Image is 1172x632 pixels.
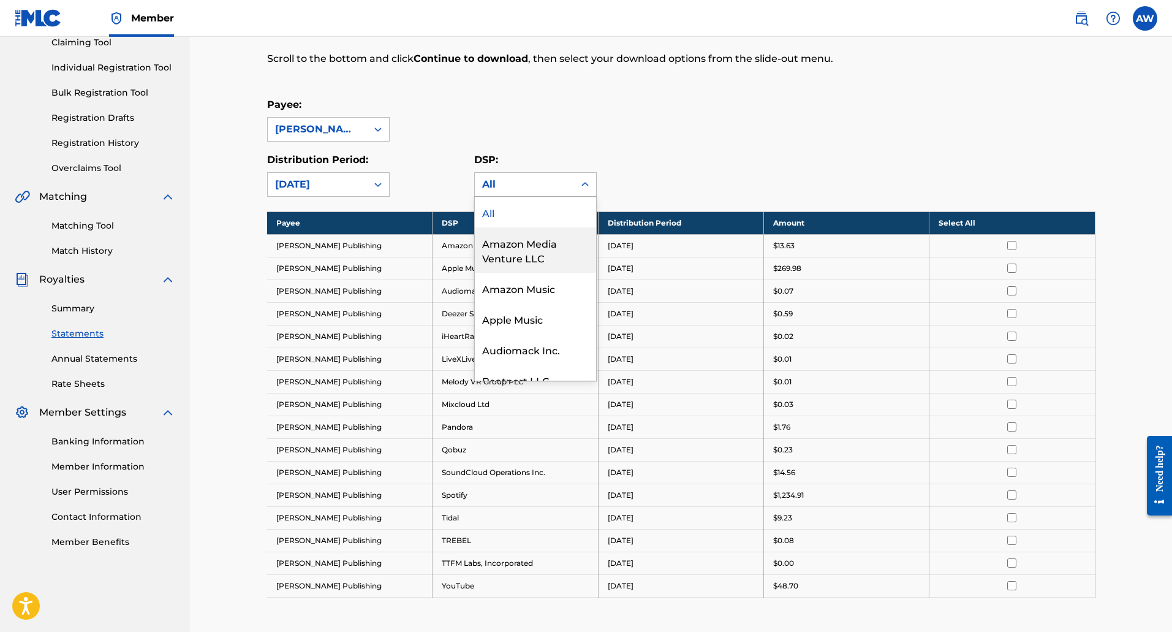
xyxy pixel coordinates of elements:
[433,211,598,234] th: DSP
[39,189,87,204] span: Matching
[433,484,598,506] td: Spotify
[433,280,598,302] td: Audiomack Inc.
[763,211,929,234] th: Amount
[267,325,433,348] td: [PERSON_NAME] Publishing
[598,257,763,280] td: [DATE]
[267,461,433,484] td: [PERSON_NAME] Publishing
[598,302,763,325] td: [DATE]
[51,378,175,390] a: Rate Sheets
[39,272,85,287] span: Royalties
[773,535,794,546] p: $0.08
[598,438,763,461] td: [DATE]
[267,280,433,302] td: [PERSON_NAME] Publishing
[475,197,596,227] div: All
[131,11,174,25] span: Member
[51,302,175,315] a: Summary
[433,438,598,461] td: Qobuz
[475,303,596,334] div: Apple Music
[51,162,175,175] a: Overclaims Tool
[267,484,433,506] td: [PERSON_NAME] Publishing
[51,61,175,74] a: Individual Registration Tool
[598,348,763,370] td: [DATE]
[267,234,433,257] td: [PERSON_NAME] Publishing
[267,99,301,110] label: Payee:
[773,308,793,319] p: $0.59
[598,461,763,484] td: [DATE]
[51,435,175,448] a: Banking Information
[773,512,792,523] p: $9.23
[433,348,598,370] td: LiveXLive
[929,211,1095,234] th: Select All
[51,86,175,99] a: Bulk Registration Tool
[475,334,596,365] div: Audiomack Inc.
[598,370,763,393] td: [DATE]
[267,529,433,552] td: [PERSON_NAME] Publishing
[598,416,763,438] td: [DATE]
[598,574,763,597] td: [DATE]
[773,558,794,569] p: $0.00
[433,529,598,552] td: TREBEL
[267,438,433,461] td: [PERSON_NAME] Publishing
[598,484,763,506] td: [DATE]
[109,11,124,26] img: Top Rightsholder
[773,581,798,592] p: $48.70
[773,422,790,433] p: $1.76
[433,325,598,348] td: iHeartRadio
[1133,6,1157,31] div: User Menu
[51,219,175,232] a: Matching Tool
[773,263,801,274] p: $269.98
[773,354,792,365] p: $0.01
[1074,11,1089,26] img: search
[51,112,175,124] a: Registration Drafts
[267,574,433,597] td: [PERSON_NAME] Publishing
[161,272,175,287] img: expand
[161,405,175,420] img: expand
[773,376,792,387] p: $0.01
[773,286,793,297] p: $0.07
[433,574,598,597] td: YouTube
[161,189,175,204] img: expand
[433,234,598,257] td: Amazon Music
[475,273,596,303] div: Amazon Music
[433,506,598,529] td: Tidal
[267,257,433,280] td: [PERSON_NAME] Publishing
[267,393,433,416] td: [PERSON_NAME] Publishing
[433,257,598,280] td: Apple Music
[773,331,793,342] p: $0.02
[598,506,763,529] td: [DATE]
[51,327,175,340] a: Statements
[433,370,598,393] td: Melody VR Group PLC
[433,393,598,416] td: Mixcloud Ltd
[414,53,528,64] strong: Continue to download
[267,154,368,166] label: Distribution Period:
[1069,6,1094,31] a: Public Search
[433,552,598,574] td: TTFM Labs, Incorporated
[275,122,360,137] div: [PERSON_NAME] Publishing
[598,234,763,257] td: [DATE]
[267,506,433,529] td: [PERSON_NAME] Publishing
[482,177,567,192] div: All
[773,444,793,455] p: $0.23
[598,211,763,234] th: Distribution Period
[475,227,596,273] div: Amazon Media Venture LLC
[267,51,905,66] p: Scroll to the bottom and click , then select your download options from the slide-out menu.
[598,529,763,552] td: [DATE]
[51,485,175,498] a: User Permissions
[51,245,175,257] a: Match History
[598,552,763,574] td: [DATE]
[1101,6,1125,31] div: Help
[474,154,498,166] label: DSP:
[773,490,804,501] p: $1,234.91
[598,393,763,416] td: [DATE]
[433,302,598,325] td: Deezer S.A.
[267,416,433,438] td: [PERSON_NAME] Publishing
[15,272,29,287] img: Royalties
[267,211,433,234] th: Payee
[15,189,30,204] img: Matching
[267,370,433,393] td: [PERSON_NAME] Publishing
[275,177,360,192] div: [DATE]
[433,416,598,438] td: Pandora
[51,460,175,473] a: Member Information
